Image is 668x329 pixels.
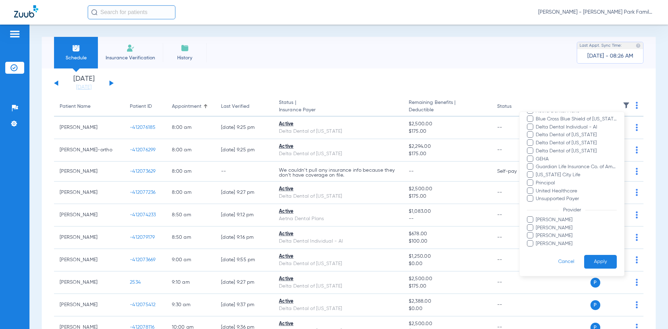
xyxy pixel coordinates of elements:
span: [PERSON_NAME] [535,240,617,248]
span: [PERSON_NAME] [535,216,617,224]
span: Blue Cross Blue Shield of [US_STATE] [535,116,617,123]
span: Delta Dental of [US_STATE] [535,131,617,139]
span: [US_STATE] City Life [535,171,617,179]
span: Unsupported Payer [535,195,617,203]
span: GEHA [535,156,617,163]
span: Delta Dental Individual - AI [535,124,617,131]
span: Guardian Life Insurance Co. of America [535,163,617,171]
span: Principal [535,179,617,187]
span: [PERSON_NAME] [535,224,617,232]
span: Provider [559,208,585,212]
span: Delta Dental of [US_STATE] [535,139,617,147]
span: United Healthcare [535,187,617,195]
span: [PERSON_NAME] [535,232,617,239]
button: Apply [584,255,617,269]
span: Delta Dental of [US_STATE] [535,147,617,155]
button: Cancel [548,255,584,269]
